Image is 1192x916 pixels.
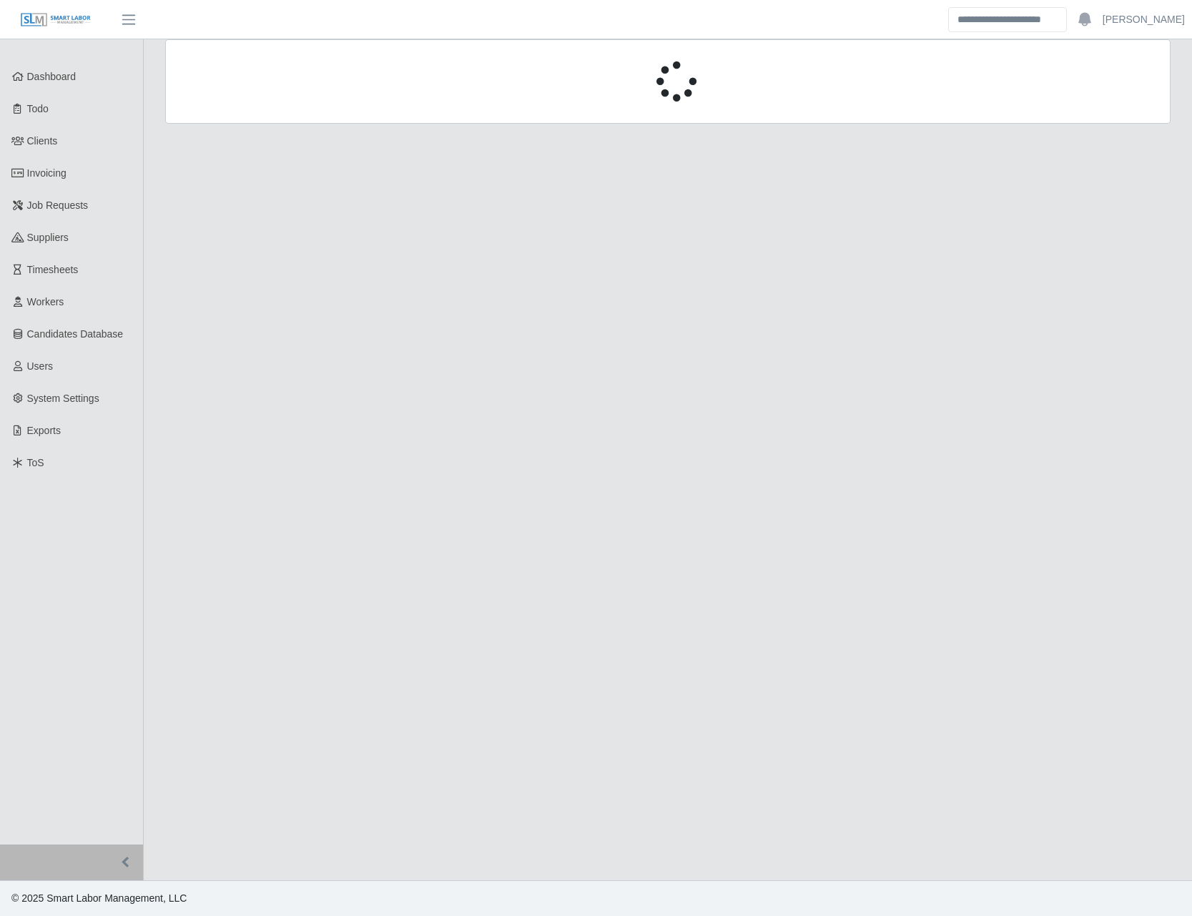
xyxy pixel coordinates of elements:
span: Candidates Database [27,328,124,340]
span: Job Requests [27,200,89,211]
input: Search [948,7,1067,32]
span: Clients [27,135,58,147]
a: [PERSON_NAME] [1103,12,1185,27]
span: Workers [27,296,64,307]
span: Suppliers [27,232,69,243]
span: Timesheets [27,264,79,275]
span: Users [27,360,54,372]
span: Dashboard [27,71,77,82]
img: SLM Logo [20,12,92,28]
span: Invoicing [27,167,67,179]
span: © 2025 Smart Labor Management, LLC [11,892,187,904]
span: Todo [27,103,49,114]
span: Exports [27,425,61,436]
span: ToS [27,457,44,468]
span: System Settings [27,393,99,404]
